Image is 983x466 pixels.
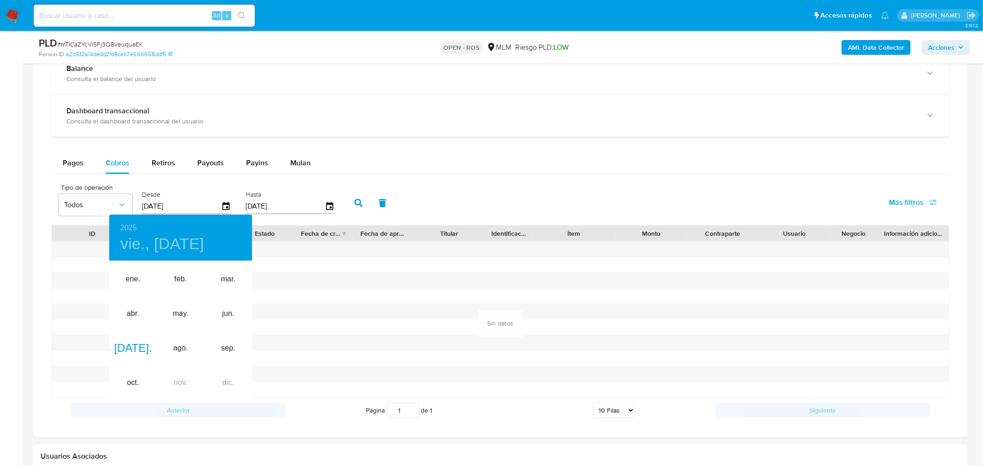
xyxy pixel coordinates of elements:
div: may. [157,297,204,331]
div: [DATE]. [109,331,157,366]
div: oct. [109,366,157,400]
button: vie., [DATE] [120,234,204,254]
div: feb. [157,262,204,297]
div: sep. [205,331,252,366]
div: ene. [109,262,157,297]
div: ago. [157,331,204,366]
div: mar. [205,262,252,297]
div: abr. [109,297,157,331]
div: jun. [205,297,252,331]
button: 2025 [120,221,137,234]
